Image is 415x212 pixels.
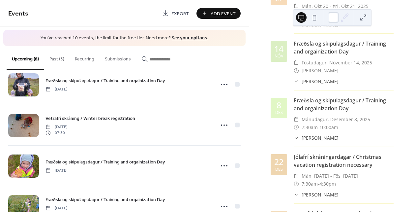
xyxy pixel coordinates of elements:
[294,191,339,198] button: ​[PERSON_NAME]
[294,40,394,55] div: Fræðsla og skipulagsdagur / Training and orgainization Day
[44,46,70,69] button: Past (3)
[302,191,339,198] span: [PERSON_NAME]
[45,158,165,166] a: Fræðsla og skipulagsdagur / Training and orgainization Day
[45,115,135,122] a: Vetrafrí skráning / Winter break registration
[100,46,136,69] button: Submissions
[294,134,339,141] button: ​[PERSON_NAME]
[302,67,339,75] span: [PERSON_NAME]
[319,124,338,131] span: 10:00am
[45,196,165,203] a: Fræðsla og skipulagsdagur / Training and orgainization Day
[8,7,28,20] span: Events
[294,180,299,188] div: ​
[157,8,194,19] a: Export
[45,205,68,211] span: [DATE]
[45,196,165,203] span: Fræðsla og skipulagsdagur / Training and orgainization Day
[275,54,283,58] div: nóv
[275,111,283,115] div: des
[70,46,100,69] button: Recurring
[294,116,299,124] div: ​
[171,10,189,17] span: Export
[302,134,339,141] span: [PERSON_NAME]
[7,46,44,70] button: Upcoming (8)
[294,172,299,180] div: ​
[277,101,281,109] div: 8
[319,180,336,188] span: 4:30pm
[45,77,165,85] a: Fræðsla og skipulagsdagur / Training and orgainization Day
[45,130,68,136] span: 07:30
[294,96,394,112] div: Fræðsla og skipulagsdagur / Training and orgainization Day
[302,172,358,180] span: mán, [DATE] - fös, [DATE]
[294,134,299,141] div: ​
[10,35,239,42] span: You've reached 10 events, the limit for the free tier. Need more? .
[294,67,299,75] div: ​
[172,34,207,43] a: See your options
[302,59,372,67] span: föstudagur, nóvember 14, 2025
[45,86,68,92] span: [DATE]
[294,153,394,169] div: Jólafrí skráningardagar / Christmas vacation registration necessary
[294,78,339,85] button: ​[PERSON_NAME]
[294,2,299,10] div: ​
[274,158,283,166] div: 22
[302,180,318,188] span: 7:30am
[294,124,299,131] div: ​
[318,180,319,188] span: -
[275,167,283,172] div: des
[45,167,68,173] span: [DATE]
[302,2,369,10] span: mán, okt 20 - þri, okt 21, 2025
[294,78,299,85] div: ​
[318,124,319,131] span: -
[302,116,370,124] span: mánudagur, desember 8, 2025
[45,124,68,130] span: [DATE]
[294,59,299,67] div: ​
[274,45,283,53] div: 14
[302,124,318,131] span: 7:30am
[302,78,339,85] span: [PERSON_NAME]
[45,115,135,122] span: Vetrafrí skráning / Winter break registration
[294,191,299,198] div: ​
